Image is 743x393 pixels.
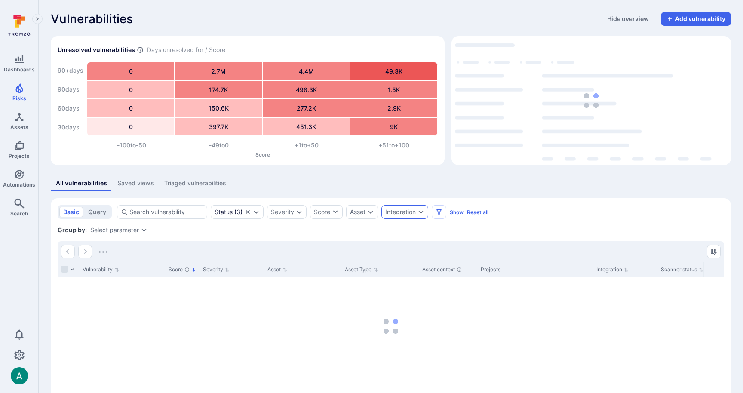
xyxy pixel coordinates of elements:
[253,209,260,215] button: Expand dropdown
[707,245,721,258] button: Manage columns
[175,62,262,80] div: 2.7M
[263,141,350,150] div: +1 to +50
[215,209,243,215] button: Status(3)
[32,14,43,24] button: Expand navigation menu
[215,209,243,215] div: ( 3 )
[78,245,92,258] button: Go to the next page
[385,209,416,215] button: Integration
[345,266,378,273] button: Sort by Asset Type
[10,210,28,217] span: Search
[367,209,374,215] button: Expand dropdown
[12,95,26,101] span: Risks
[129,208,203,216] input: Search vulnerability
[596,266,629,273] button: Sort by Integration
[661,266,703,273] button: Sort by Scanner status
[267,266,287,273] button: Sort by Asset
[58,100,83,117] div: 60 days
[661,12,731,26] button: Add vulnerability
[422,266,474,273] div: Asset context
[61,245,75,258] button: Go to the previous page
[455,40,728,162] div: loading spinner
[9,153,30,159] span: Projects
[175,81,262,98] div: 174.7K
[350,62,437,80] div: 49.3K
[184,267,190,272] div: The vulnerability score is based on the parameters defined in the settings
[88,141,175,150] div: -100 to -50
[84,207,110,217] button: query
[117,179,154,187] div: Saved views
[450,209,464,215] button: Show
[203,266,230,273] button: Sort by Severity
[350,99,437,117] div: 2.9K
[481,266,589,273] div: Projects
[175,118,262,135] div: 397.7K
[296,209,303,215] button: Expand dropdown
[263,118,350,135] div: 451.3K
[141,227,147,233] button: Expand dropdown
[137,46,144,55] span: Number of vulnerabilities in status ‘Open’ ‘Triaged’ and ‘In process’ divided by score and scanne...
[263,99,350,117] div: 277.2K
[432,205,446,219] button: Filters
[58,81,83,98] div: 90 days
[350,118,437,135] div: 9K
[169,266,196,273] button: Sort by Score
[4,66,35,73] span: Dashboards
[11,367,28,384] img: ACg8ocLSa5mPYBaXNx3eFu_EmspyJX0laNWN7cXOFirfQ7srZveEpg=s96-c
[58,62,83,79] div: 90+ days
[11,367,28,384] div: Arjan Dehar
[58,226,87,234] span: Group by:
[56,179,107,187] div: All vulnerabilities
[59,207,83,217] button: basic
[51,175,731,191] div: assets tabs
[10,124,28,130] span: Assets
[244,209,251,215] button: Clear selection
[263,81,350,98] div: 498.3K
[191,265,196,274] p: Sorted by: Highest first
[584,93,599,108] img: Loading...
[3,181,35,188] span: Automations
[457,267,462,272] div: Automatically discovered context associated with the asset
[90,227,147,233] div: grouping parameters
[271,209,294,215] button: Severity
[215,209,233,215] div: Status
[34,15,40,23] i: Expand navigation menu
[51,12,133,26] span: Vulnerabilities
[350,209,365,215] button: Asset
[467,209,488,215] button: Reset all
[61,266,68,273] span: Select all rows
[147,46,225,55] span: Days unresolved for / Score
[350,141,438,150] div: +51 to +100
[602,12,654,26] button: Hide overview
[87,118,174,135] div: 0
[90,227,139,233] button: Select parameter
[87,81,174,98] div: 0
[350,81,437,98] div: 1.5K
[451,36,731,165] div: Top integrations by vulnerabilities
[58,46,135,54] h2: Unresolved vulnerabilities
[164,179,226,187] div: Triaged vulnerabilities
[87,99,174,117] div: 0
[310,205,343,219] button: Score
[175,141,263,150] div: -49 to 0
[418,209,424,215] button: Expand dropdown
[175,99,262,117] div: 150.6K
[263,62,350,80] div: 4.4M
[83,266,119,273] button: Sort by Vulnerability
[87,62,174,80] div: 0
[314,208,330,216] div: Score
[58,119,83,136] div: 30 days
[99,251,107,253] img: Loading...
[88,151,438,158] p: Score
